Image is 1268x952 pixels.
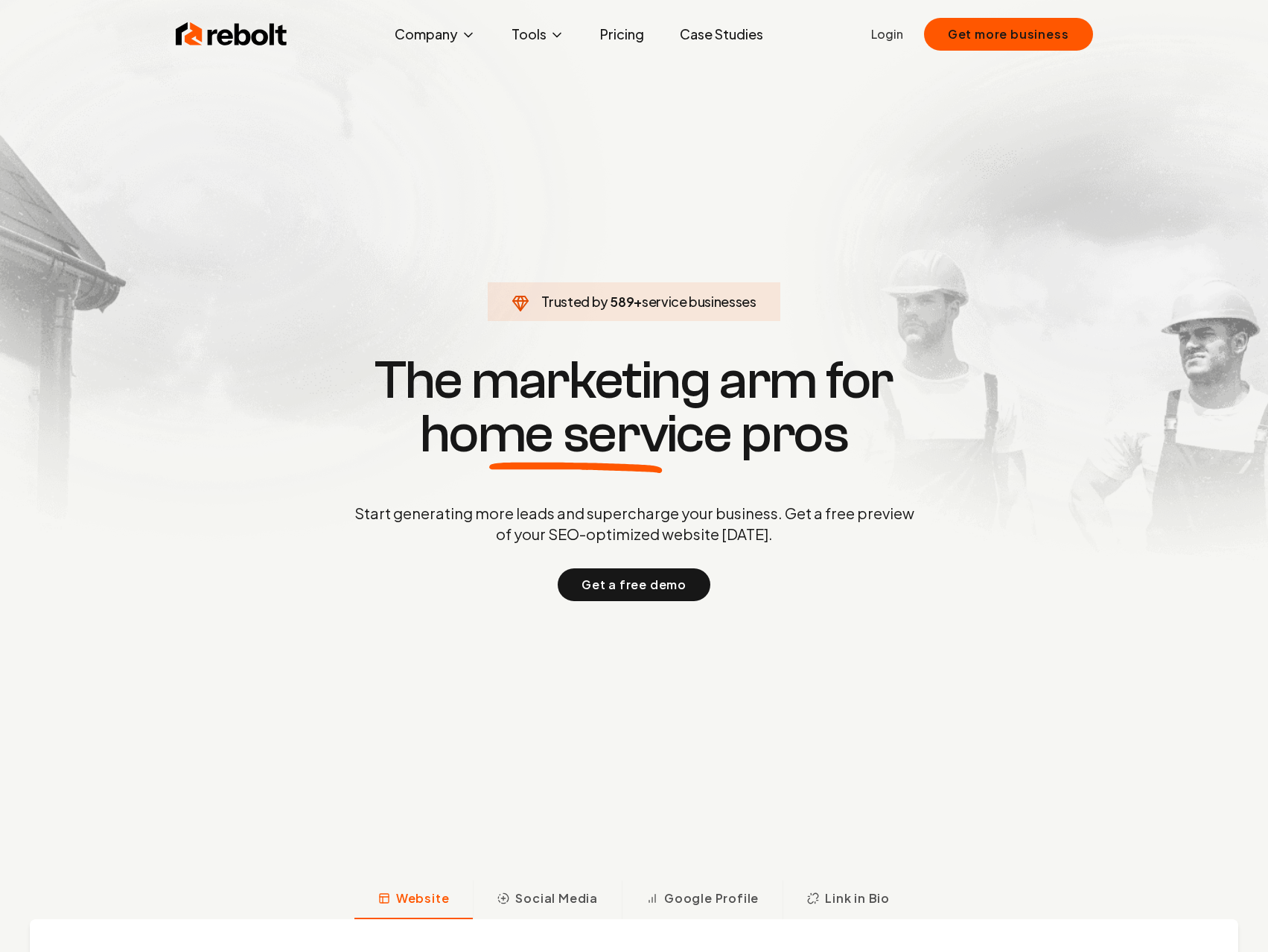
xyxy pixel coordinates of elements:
span: home service [420,407,732,461]
span: 589 [610,291,634,312]
button: Get a free demo [558,568,710,601]
span: Website [396,889,450,907]
h1: The marketing arm for pros [277,354,992,461]
p: Start generating more leads and supercharge your business. Get a free preview of your SEO-optimiz... [351,503,917,545]
span: Trusted by [541,293,608,310]
button: Link in Bio [783,880,914,919]
button: Get more business [924,18,1093,51]
button: Company [383,19,488,49]
a: Case Studies [668,19,775,49]
span: Social Media [515,889,598,907]
a: Pricing [588,19,656,49]
span: Google Profile [664,889,759,907]
a: Login [871,25,903,43]
button: Tools [500,19,576,49]
span: + [634,293,642,310]
button: Google Profile [622,880,783,919]
span: Link in Bio [825,889,890,907]
button: Website [354,880,474,919]
button: Social Media [473,880,622,919]
img: Rebolt Logo [176,19,287,49]
span: service businesses [642,293,756,310]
